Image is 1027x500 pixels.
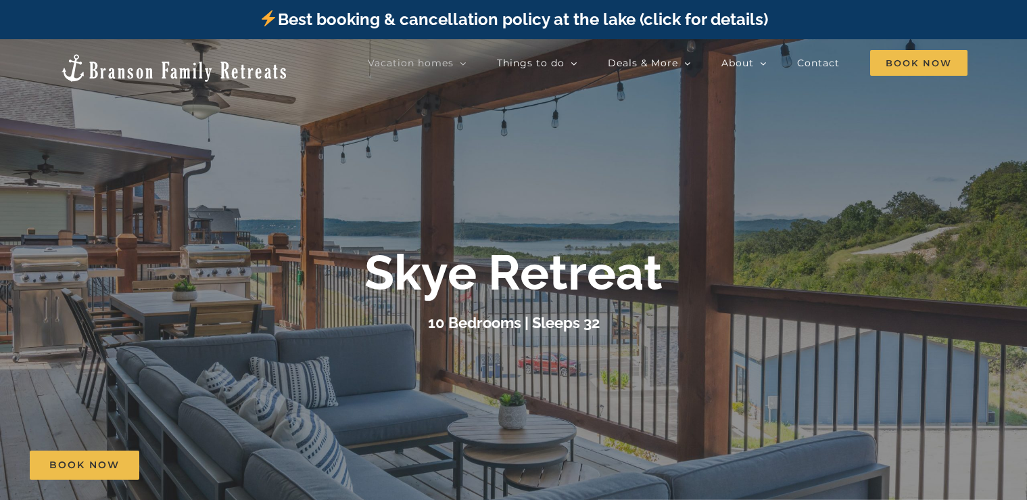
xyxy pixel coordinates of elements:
[721,58,754,68] span: About
[368,58,454,68] span: Vacation homes
[368,49,968,76] nav: Main Menu
[368,49,467,76] a: Vacation homes
[497,49,577,76] a: Things to do
[608,49,691,76] a: Deals & More
[870,50,968,76] span: Book Now
[364,244,663,301] b: Skye Retreat
[30,451,139,480] a: Book Now
[797,49,840,76] a: Contact
[259,9,767,29] a: Best booking & cancellation policy at the lake (click for details)
[428,314,600,332] h3: 10 Bedrooms | Sleeps 32
[260,10,277,26] img: ⚡️
[59,53,289,83] img: Branson Family Retreats Logo
[608,58,678,68] span: Deals & More
[721,49,767,76] a: About
[797,58,840,68] span: Contact
[497,58,565,68] span: Things to do
[49,459,120,471] span: Book Now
